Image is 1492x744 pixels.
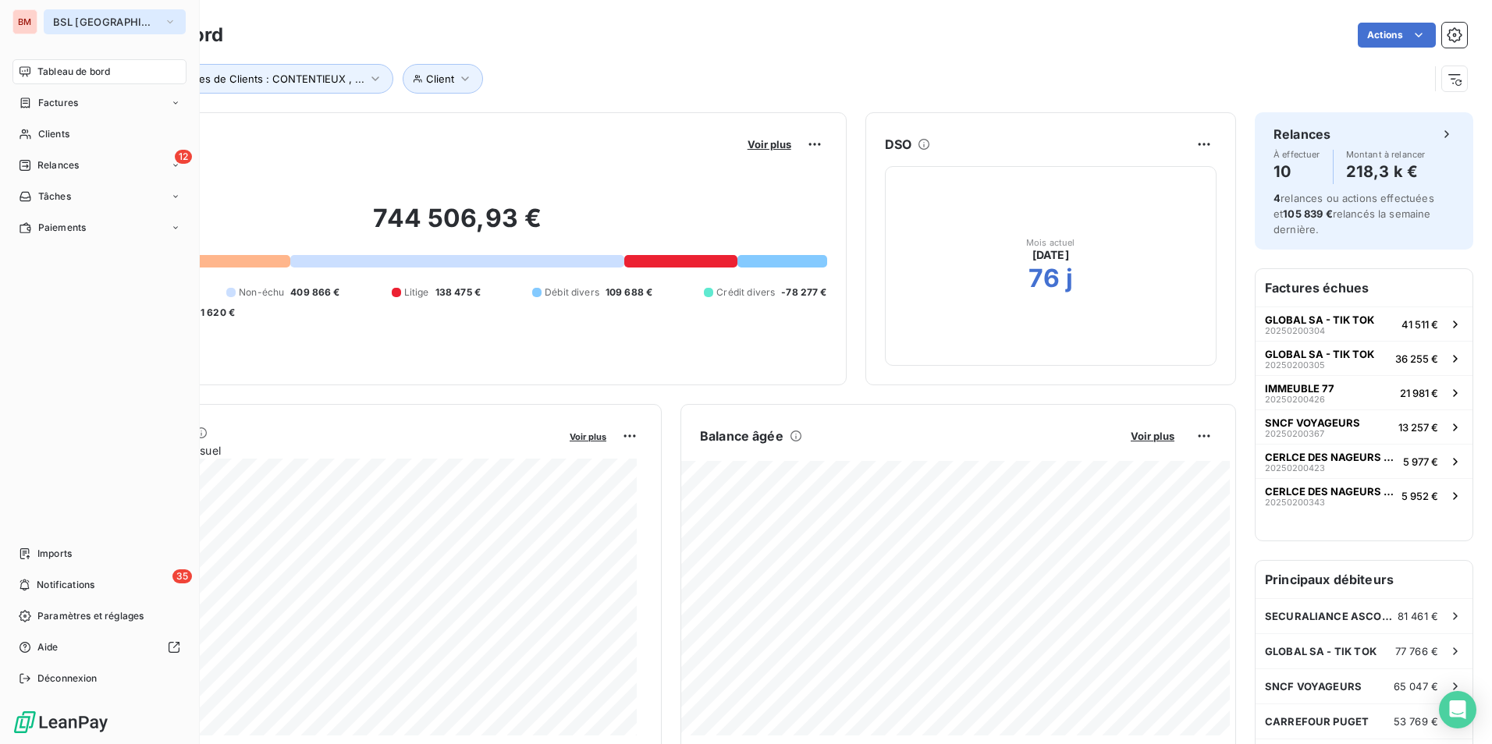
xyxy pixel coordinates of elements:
span: relances ou actions effectuées et relancés la semaine dernière. [1274,192,1434,236]
span: 109 688 € [606,285,652,299]
span: Crédit divers [716,285,775,299]
span: 12 [175,150,192,164]
span: 20250200343 [1265,498,1325,507]
h6: Principaux débiteurs [1256,561,1472,598]
h2: 76 [1028,263,1060,294]
span: CERLCE DES NAGEURS MARSEILLE [1265,485,1395,498]
span: Non-échu [239,285,284,299]
span: Débit divers [545,285,599,299]
a: Aide [12,635,186,660]
button: Voir plus [1126,429,1179,443]
button: Voir plus [743,137,796,151]
span: Paramètres et réglages [37,609,144,623]
span: Aide [37,640,59,654]
span: GLOBAL SA - TIK TOK [1265,348,1374,360]
span: Imports [37,547,72,561]
span: CERLCE DES NAGEURS MARSEILLE [1265,451,1397,463]
div: BM [12,9,37,34]
h6: Relances [1274,125,1330,143]
h6: DSO [885,135,911,154]
h2: j [1066,263,1073,294]
h6: Balance âgée [700,427,783,445]
button: SNCF VOYAGEURS2025020036713 257 € [1256,409,1472,444]
span: 41 511 € [1401,318,1438,331]
span: 409 866 € [290,285,339,299]
span: 13 257 € [1398,421,1438,434]
span: Déconnexion [37,671,98,686]
span: Groupes de Clients : CONTENTIEUX , ... [169,73,364,85]
button: GLOBAL SA - TIK TOK2025020030441 511 € [1256,306,1472,341]
span: 35 [172,569,192,583]
span: Factures [38,96,78,110]
span: Tableau de bord [37,65,110,79]
button: GLOBAL SA - TIK TOK2025020030536 255 € [1256,341,1472,375]
button: CERLCE DES NAGEURS MARSEILLE202502004235 977 € [1256,444,1472,478]
span: 36 255 € [1395,353,1438,365]
span: -1 620 € [196,306,235,320]
span: -78 277 € [781,285,826,299]
button: Client [403,64,483,94]
span: 53 769 € [1394,715,1438,728]
span: SNCF VOYAGEURS [1265,416,1360,429]
span: 20250200305 [1265,360,1325,370]
span: Voir plus [1131,430,1174,442]
span: SECURALIANCE ASCOMETAL [1265,610,1398,622]
span: Mois actuel [1026,238,1075,247]
button: CERLCE DES NAGEURS MARSEILLE202502003435 952 € [1256,478,1472,512]
span: [DATE] [1032,247,1069,263]
span: Tâches [38,190,71,204]
span: 5 952 € [1401,490,1438,502]
button: IMMEUBLE 772025020042621 981 € [1256,375,1472,409]
span: Chiffre d'affaires mensuel [88,442,559,459]
span: Litige [404,285,429,299]
span: Voir plus [748,138,791,151]
span: 81 461 € [1398,610,1438,622]
span: BSL [GEOGRAPHIC_DATA] [53,16,158,28]
span: 105 839 € [1283,207,1332,220]
span: 5 977 € [1403,455,1438,468]
span: À effectuer [1274,150,1320,159]
span: 20250200426 [1265,395,1325,404]
button: Actions [1358,23,1436,48]
div: Open Intercom Messenger [1439,691,1476,728]
h2: 744 506,93 € [88,203,827,250]
span: 21 981 € [1400,387,1438,399]
span: 20250200423 [1265,463,1325,473]
span: IMMEUBLE 77 [1265,382,1334,395]
button: Voir plus [565,429,611,443]
span: Voir plus [570,431,606,442]
span: Clients [38,127,69,141]
span: 138 475 € [435,285,481,299]
img: Logo LeanPay [12,710,109,735]
span: GLOBAL SA - TIK TOK [1265,645,1377,657]
span: Client [426,73,454,85]
span: 20250200367 [1265,429,1324,438]
h4: 218,3 k € [1346,159,1426,184]
span: Relances [37,158,79,172]
h4: 10 [1274,159,1320,184]
button: Groupes de Clients : CONTENTIEUX , ... [146,64,393,94]
span: CARREFOUR PUGET [1265,715,1369,728]
span: Montant à relancer [1346,150,1426,159]
span: 4 [1274,192,1281,204]
span: SNCF VOYAGEURS [1265,680,1362,693]
span: 65 047 € [1394,680,1438,693]
h6: Factures échues [1256,269,1472,306]
span: 20250200304 [1265,326,1325,335]
span: 77 766 € [1395,645,1438,657]
span: Notifications [37,578,94,592]
span: Paiements [38,221,86,235]
span: GLOBAL SA - TIK TOK [1265,314,1374,326]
